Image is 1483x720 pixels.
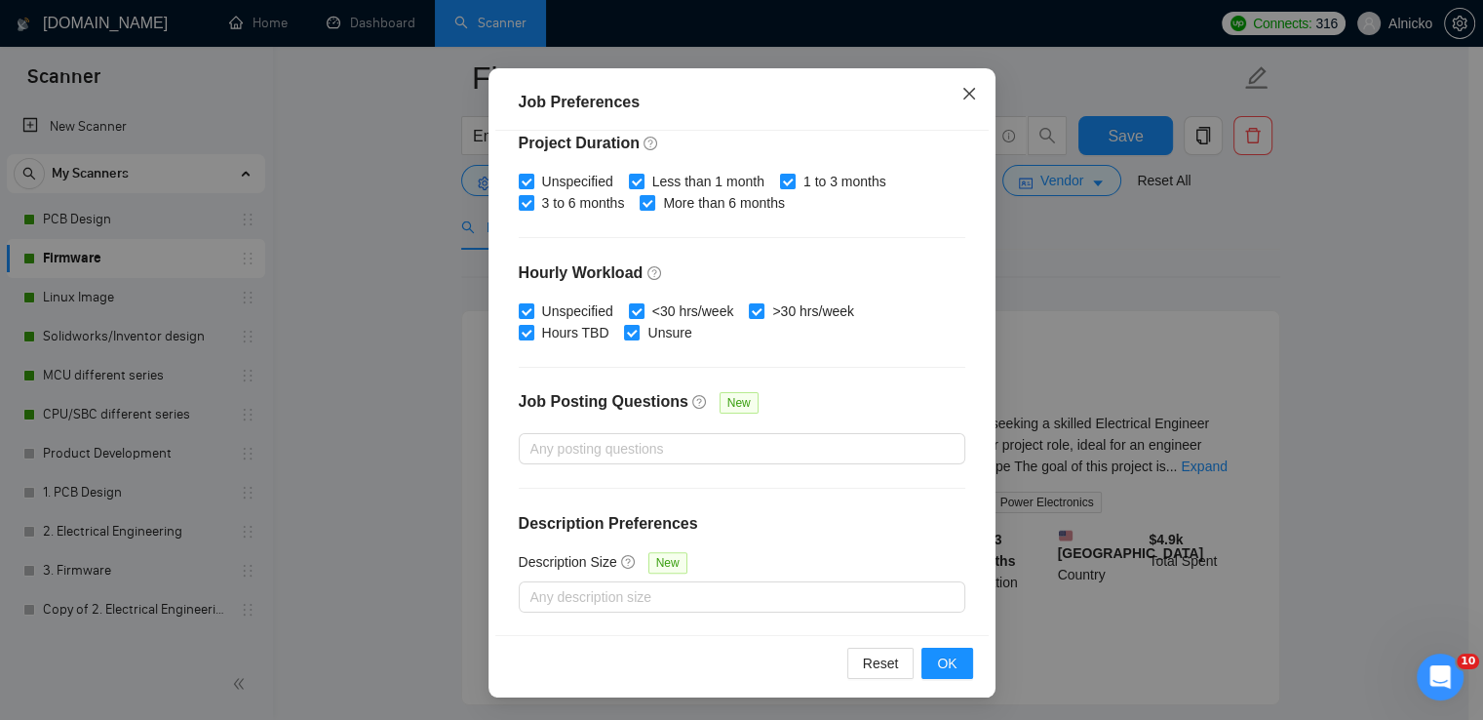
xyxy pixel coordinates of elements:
[943,68,995,121] button: Close
[961,86,977,101] span: close
[648,552,687,574] span: New
[796,171,894,192] span: 1 to 3 months
[640,322,699,343] span: Unsure
[644,136,659,151] span: question-circle
[692,394,708,410] span: question-circle
[921,648,972,679] button: OK
[647,265,663,281] span: question-circle
[534,171,621,192] span: Unspecified
[847,648,915,679] button: Reset
[863,653,899,674] span: Reset
[644,171,772,192] span: Less than 1 month
[655,192,793,214] span: More than 6 months
[519,512,965,536] h4: Description Preferences
[1417,654,1463,700] iframe: Intercom live chat
[621,554,637,570] span: question-circle
[519,91,965,114] div: Job Preferences
[1457,654,1479,669] span: 10
[937,653,956,674] span: OK
[644,300,742,322] span: <30 hrs/week
[534,322,617,343] span: Hours TBD
[720,392,759,414] span: New
[534,300,621,322] span: Unspecified
[519,261,965,285] h4: Hourly Workload
[764,300,862,322] span: >30 hrs/week
[519,132,965,155] h4: Project Duration
[519,390,688,414] h4: Job Posting Questions
[519,551,617,573] h5: Description Size
[534,192,633,214] span: 3 to 6 months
